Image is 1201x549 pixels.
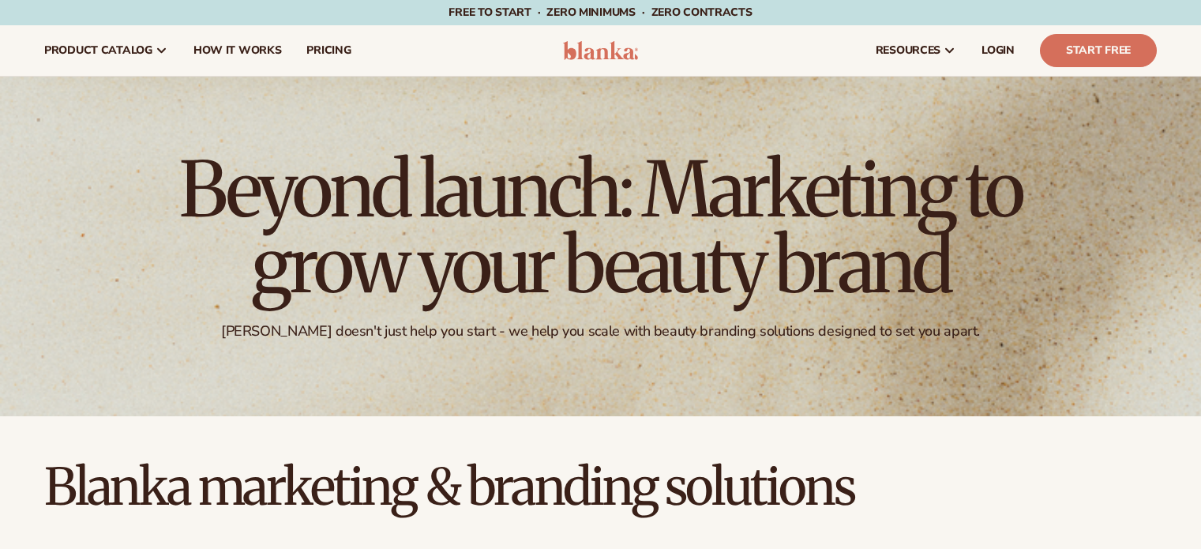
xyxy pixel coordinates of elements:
a: resources [863,25,969,76]
div: [PERSON_NAME] doesn't just help you start - we help you scale with beauty branding solutions desi... [221,322,980,340]
h1: Beyond launch: Marketing to grow your beauty brand [167,152,1035,303]
a: LOGIN [969,25,1027,76]
span: How It Works [193,44,282,57]
span: resources [876,44,940,57]
img: logo [563,41,638,60]
a: pricing [294,25,363,76]
span: product catalog [44,44,152,57]
a: How It Works [181,25,295,76]
span: Free to start · ZERO minimums · ZERO contracts [448,5,752,20]
a: Start Free [1040,34,1157,67]
a: product catalog [32,25,181,76]
span: pricing [306,44,351,57]
span: LOGIN [981,44,1015,57]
